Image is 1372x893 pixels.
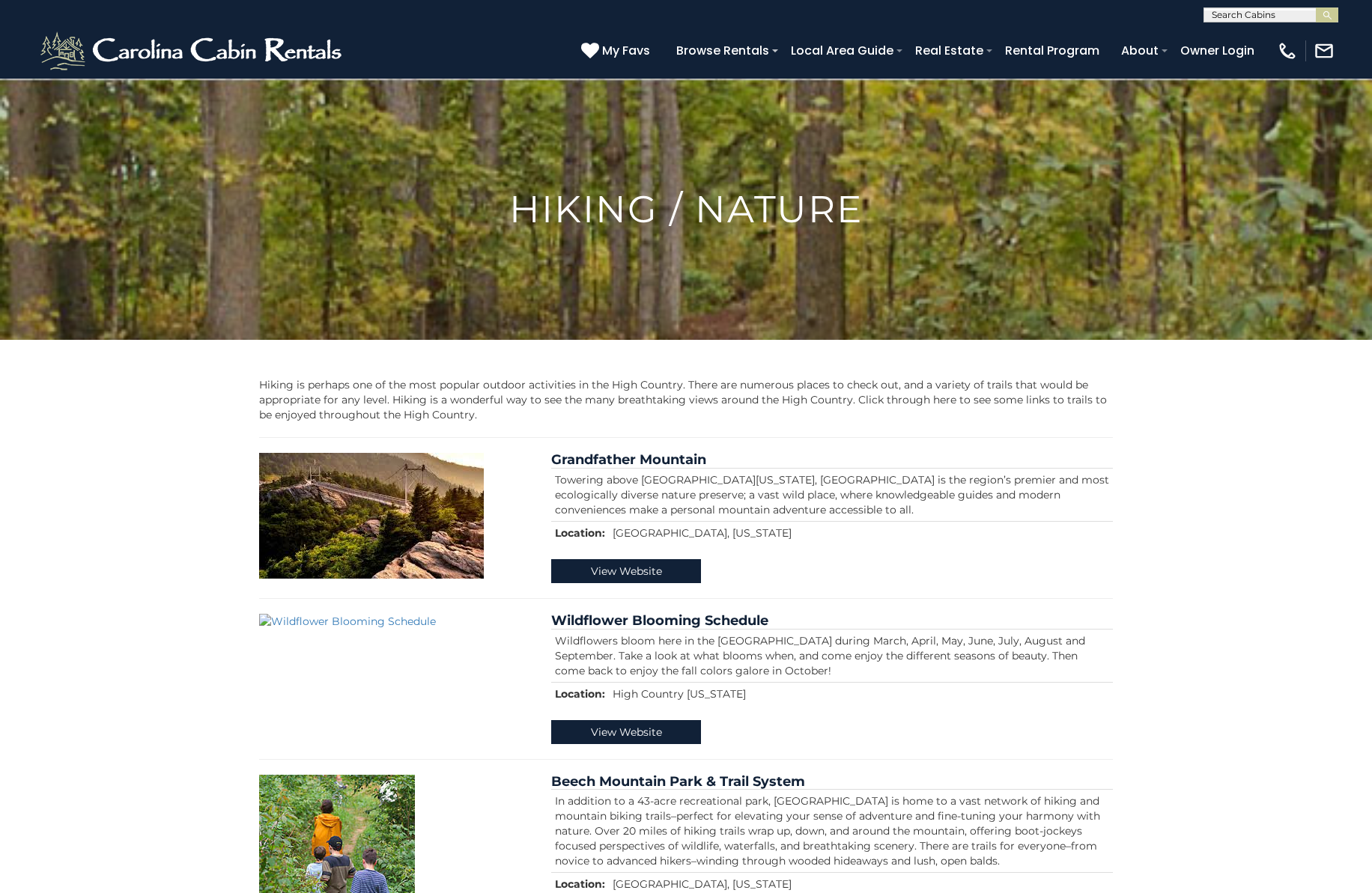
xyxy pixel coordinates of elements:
a: Browse Rentals [669,37,777,64]
td: High Country [US_STATE] [609,682,1113,705]
a: Wildflower Blooming Schedule [551,612,768,629]
img: phone-regular-white.png [1277,40,1298,61]
a: Local Area Guide [783,37,901,64]
strong: Location: [555,687,605,701]
img: Wildflower Blooming Schedule [259,614,529,629]
td: [GEOGRAPHIC_DATA], [US_STATE] [609,521,1113,544]
span: My Favs [602,41,650,60]
a: View Website [551,720,701,744]
td: Wildflowers bloom here in the [GEOGRAPHIC_DATA] during March, April, May, June, July, August and ... [551,629,1113,682]
a: View Website [551,559,701,583]
img: mail-regular-white.png [1314,40,1335,61]
strong: Location: [555,526,605,540]
img: White-1-2.png [37,28,348,73]
td: In addition to a 43-acre recreational park, [GEOGRAPHIC_DATA] is home to a vast network of hiking... [551,790,1113,873]
a: Rental Program [998,37,1107,64]
a: Real Estate [908,37,991,64]
a: Grandfather Mountain [551,451,706,468]
a: About [1114,37,1166,64]
strong: Location: [555,877,605,891]
a: My Favs [581,41,654,61]
img: Grandfather Mountain [259,453,484,579]
td: Towering above [GEOGRAPHIC_DATA][US_STATE], [GEOGRAPHIC_DATA] is the region’s premier and most ec... [551,468,1113,521]
p: Hiking is perhaps one of the most popular outdoor activities in the High Country. There are numer... [259,377,1113,422]
a: Beech Mountain Park & Trail System [551,773,805,790]
a: Owner Login [1173,37,1262,64]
